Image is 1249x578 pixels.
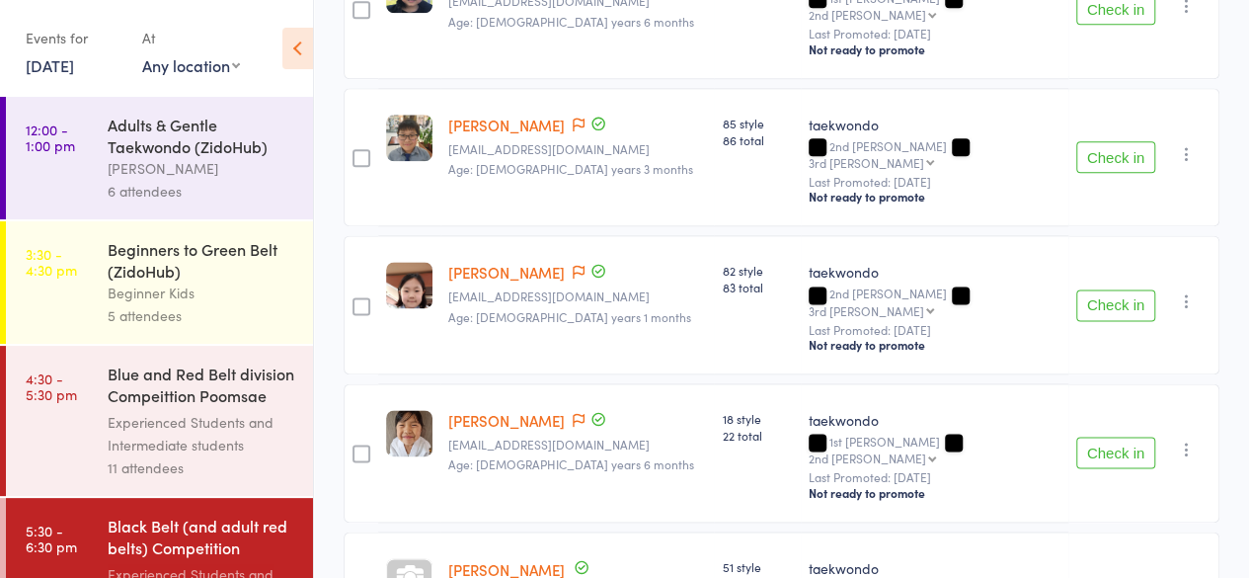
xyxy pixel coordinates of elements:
[809,304,924,317] div: 3rd [PERSON_NAME]
[809,558,1060,578] div: taekwondo
[448,455,694,472] span: Age: [DEMOGRAPHIC_DATA] years 6 months
[448,262,565,283] a: [PERSON_NAME]
[809,41,1060,57] div: Not ready to promote
[26,246,77,278] time: 3:30 - 4:30 pm
[809,470,1060,484] small: Last Promoted: [DATE]
[722,262,792,279] span: 82 style
[448,289,706,303] small: rosebud815@naver.com
[809,8,926,21] div: 2nd [PERSON_NAME]
[108,411,296,456] div: Experienced Students and Intermediate students
[26,523,77,554] time: 5:30 - 6:30 pm
[722,427,792,444] span: 22 total
[809,115,1060,134] div: taekwondo
[108,114,296,157] div: Adults & Gentle Taekwondo (ZidoHub)
[386,410,432,456] img: image1618846441.png
[386,115,432,161] img: image1597295922.png
[809,410,1060,430] div: taekwondo
[108,304,296,327] div: 5 attendees
[809,156,924,169] div: 3rd [PERSON_NAME]
[448,410,565,431] a: [PERSON_NAME]
[386,262,432,308] img: image1597295937.png
[6,346,313,496] a: 4:30 -5:30 pmBlue and Red Belt division Compeittion Poomsae (Zi...Experienced Students and Interm...
[809,27,1060,41] small: Last Promoted: [DATE]
[1076,141,1155,173] button: Check in
[6,221,313,344] a: 3:30 -4:30 pmBeginners to Green Belt (ZidoHub)Beginner Kids5 attendees
[6,97,313,219] a: 12:00 -1:00 pmAdults & Gentle Taekwondo (ZidoHub)[PERSON_NAME]6 attendees
[1076,289,1155,321] button: Check in
[108,456,296,479] div: 11 attendees
[142,54,240,76] div: Any location
[809,189,1060,205] div: Not ready to promote
[722,279,792,295] span: 83 total
[108,515,296,563] div: Black Belt (and adult red belts) Competition Pooms...
[809,485,1060,501] div: Not ready to promote
[809,323,1060,337] small: Last Promoted: [DATE]
[108,180,296,203] div: 6 attendees
[722,131,792,148] span: 86 total
[26,122,75,153] time: 12:00 - 1:00 pm
[809,175,1060,189] small: Last Promoted: [DATE]
[809,287,1060,316] div: 2nd [PERSON_NAME]
[448,115,565,135] a: [PERSON_NAME]
[108,363,296,411] div: Blue and Red Belt division Compeittion Poomsae (Zi...
[809,262,1060,282] div: taekwondo
[448,438,706,452] small: rosebud815@naver.com
[722,115,792,131] span: 85 style
[1076,437,1155,468] button: Check in
[809,337,1060,353] div: Not ready to promote
[448,160,693,177] span: Age: [DEMOGRAPHIC_DATA] years 3 months
[108,282,296,304] div: Beginner Kids
[108,157,296,180] div: [PERSON_NAME]
[448,142,706,156] small: rosebud815@naver.com
[26,54,74,76] a: [DATE]
[722,410,792,427] span: 18 style
[448,308,691,325] span: Age: [DEMOGRAPHIC_DATA] years 1 months
[722,558,792,575] span: 51 style
[108,238,296,282] div: Beginners to Green Belt (ZidoHub)
[809,139,1060,169] div: 2nd [PERSON_NAME]
[809,452,926,464] div: 2nd [PERSON_NAME]
[26,371,77,402] time: 4:30 - 5:30 pm
[448,13,694,30] span: Age: [DEMOGRAPHIC_DATA] years 6 months
[142,22,240,54] div: At
[809,435,1060,464] div: 1st [PERSON_NAME]
[26,22,122,54] div: Events for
